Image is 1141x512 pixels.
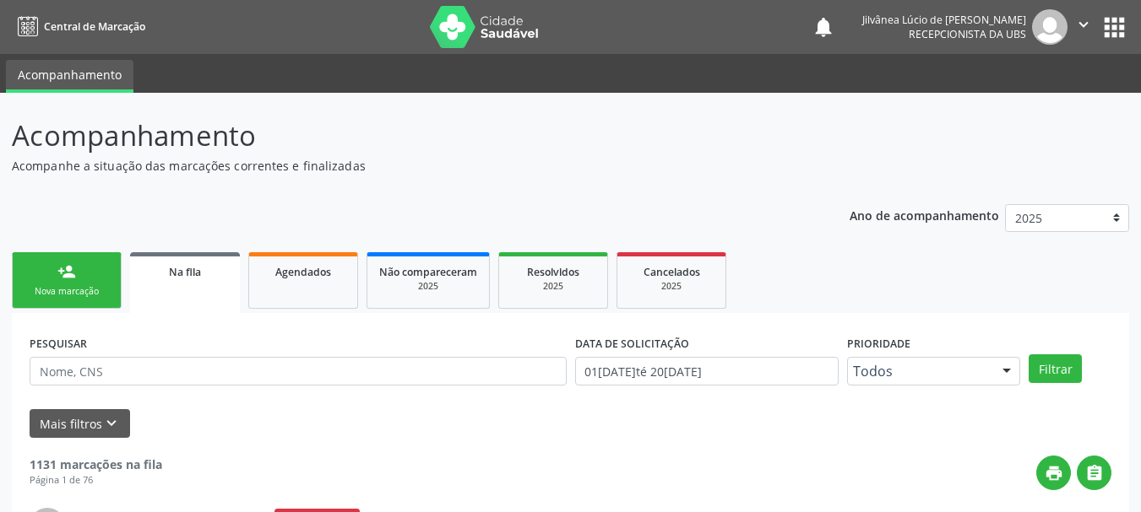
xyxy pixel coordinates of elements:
strong: 1131 marcações na fila [30,456,162,472]
button: Filtrar [1029,354,1082,383]
i: print [1045,464,1063,482]
div: 2025 [511,280,595,293]
p: Acompanhamento [12,115,794,157]
button: notifications [812,15,835,39]
span: Não compareceram [379,265,477,279]
a: Acompanhamento [6,60,133,93]
div: 2025 [629,280,714,293]
span: Cancelados [644,265,700,279]
label: Prioridade [847,331,910,357]
label: DATA DE SOLICITAÇÃO [575,331,689,357]
div: Nova marcação [24,285,109,298]
span: Central de Marcação [44,19,145,34]
button: apps [1100,13,1129,42]
span: Recepcionista da UBS [909,27,1026,41]
span: Agendados [275,265,331,279]
div: person_add [57,262,76,281]
span: Todos [853,363,986,380]
span: Na fila [169,265,201,279]
label: PESQUISAR [30,331,87,357]
i:  [1074,15,1093,34]
img: img [1032,9,1068,45]
button:  [1077,455,1111,490]
div: Jilvânea Lúcio de [PERSON_NAME] [862,13,1026,27]
input: Selecione um intervalo [575,357,839,385]
p: Ano de acompanhamento [850,204,999,225]
a: Central de Marcação [12,13,145,40]
div: Página 1 de 76 [30,473,162,488]
i:  [1085,464,1104,482]
button: Mais filtroskeyboard_arrow_down [30,409,130,439]
i: keyboard_arrow_down [102,414,121,433]
div: 2025 [379,280,477,293]
p: Acompanhe a situação das marcações correntes e finalizadas [12,157,794,175]
span: Resolvidos [527,265,579,279]
button:  [1068,9,1100,45]
input: Nome, CNS [30,357,567,385]
button: print [1036,455,1071,490]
